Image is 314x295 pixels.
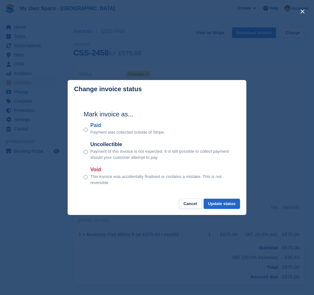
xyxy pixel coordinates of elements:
label: Void [90,166,230,173]
label: Paid [90,122,165,129]
button: close [297,6,308,17]
p: Change invoice status [74,85,142,93]
h2: Mark invoice as... [84,109,230,119]
p: Payment was collected outside of Stripe. [90,129,165,136]
p: Payment of this invoice is not expected. It is still possible to collect payment should your cust... [90,148,230,161]
label: Uncollectible [90,141,230,148]
button: Cancel [179,199,202,209]
p: This invoice was accidentally finalised or contains a mistake. This is not reversible. [90,173,230,186]
button: Update status [204,199,240,209]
